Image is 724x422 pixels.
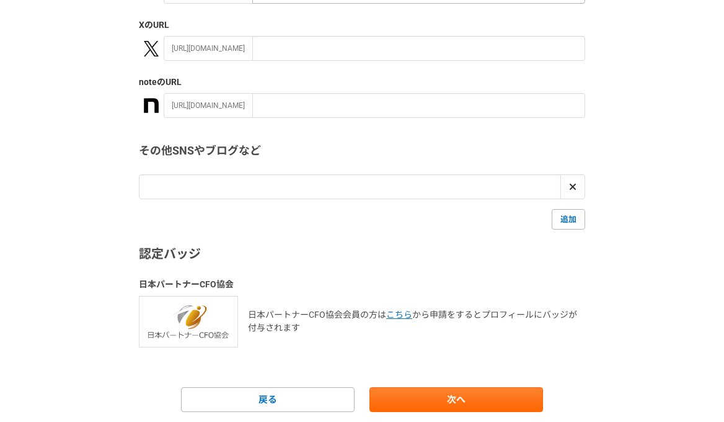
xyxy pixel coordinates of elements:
[139,143,585,159] h3: その他SNSやブログなど
[248,308,585,334] p: 日本パートナーCFO協会会員の方は から申請をするとプロフィールにバッジが付与されます
[369,387,543,412] a: 次へ
[139,76,585,89] label: note のURL
[144,41,159,56] img: x-391a3a86.png
[139,245,585,263] h3: 認定バッジ
[139,19,585,32] label: X のURL
[552,209,585,229] a: 追加
[386,310,412,320] a: こちら
[139,296,238,348] img: cfo_association_with_name.png-a2ca6198.png
[181,387,355,412] a: 戻る
[144,98,159,113] img: a3U9rW3u3Lr2az699ms0nsgwjY3a+92wMGRIAAAQIE9hX4PzgNzWcoiwVVAAAAAElFTkSuQmCC
[139,278,585,291] h3: 日本パートナーCFO協会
